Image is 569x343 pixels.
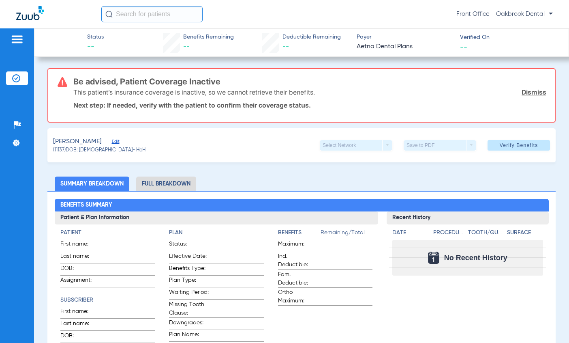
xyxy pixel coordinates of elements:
[60,332,100,343] span: DOB:
[169,300,209,317] span: Missing Tooth Clause:
[60,307,100,318] span: First name:
[169,240,209,251] span: Status:
[169,330,209,341] span: Plan Name:
[169,264,209,275] span: Benefits Type:
[456,10,553,18] span: Front Office - Oakbrook Dental
[60,296,155,304] h4: Subscriber
[278,240,318,251] span: Maximum:
[357,42,453,52] span: Aetna Dental Plans
[53,147,145,154] span: (11137) DOB: [DEMOGRAPHIC_DATA] - HoH
[60,240,100,251] span: First name:
[387,211,548,224] h3: Recent History
[468,229,504,237] h4: Tooth/Quad
[169,229,264,237] h4: Plan
[16,6,44,20] img: Zuub Logo
[60,276,100,287] span: Assignment:
[468,229,504,240] app-breakdown-title: Tooth/Quad
[433,229,465,240] app-breakdown-title: Procedure
[169,276,209,287] span: Plan Type:
[55,177,129,191] li: Summary Breakdown
[183,43,190,50] span: --
[392,229,426,240] app-breakdown-title: Date
[169,288,209,299] span: Waiting Period:
[444,254,507,262] span: No Recent History
[460,33,556,42] span: Verified On
[507,229,543,240] app-breakdown-title: Surface
[183,33,234,41] span: Benefits Remaining
[278,229,321,240] app-breakdown-title: Benefits
[433,229,465,237] h4: Procedure
[73,101,546,109] p: Next step: If needed, verify with the patient to confirm their coverage status.
[278,288,318,305] span: Ortho Maximum:
[357,33,453,41] span: Payer
[278,229,321,237] h4: Benefits
[278,252,318,269] span: Ind. Deductible:
[282,43,289,50] span: --
[73,78,546,86] h3: Be advised, Patient Coverage Inactive
[278,270,318,287] span: Fam. Deductible:
[60,264,100,275] span: DOB:
[428,252,439,264] img: Calendar
[87,42,104,52] span: --
[53,137,102,147] span: [PERSON_NAME]
[55,211,379,224] h3: Patient & Plan Information
[60,229,155,237] h4: Patient
[282,33,341,41] span: Deductible Remaining
[58,77,67,87] img: error-icon
[321,229,373,240] span: Remaining/Total
[87,33,104,41] span: Status
[136,177,196,191] li: Full Breakdown
[11,35,24,44] img: hamburger-icon
[528,304,569,343] iframe: Chat Widget
[460,43,467,51] span: --
[73,88,315,96] p: This patient’s insurance coverage is inactive, so we cannot retrieve their benefits.
[112,139,119,147] span: Edit
[500,142,538,149] span: Verify Benefits
[169,252,209,263] span: Effective Date:
[60,319,100,330] span: Last name:
[60,252,100,263] span: Last name:
[105,11,113,18] img: Search Icon
[507,229,543,237] h4: Surface
[522,88,546,96] a: Dismiss
[101,6,203,22] input: Search for patients
[55,199,549,212] h2: Benefits Summary
[392,229,426,237] h4: Date
[488,140,550,151] button: Verify Benefits
[169,319,209,330] span: Downgrades:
